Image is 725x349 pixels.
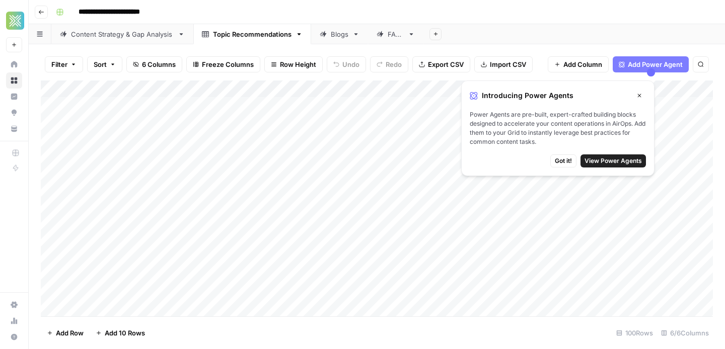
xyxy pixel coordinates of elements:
button: View Power Agents [581,154,646,167]
a: Insights [6,89,22,105]
a: Usage [6,313,22,329]
span: Power Agents are pre-built, expert-crafted building blocks designed to accelerate your content op... [470,110,646,146]
span: Add 10 Rows [105,328,145,338]
span: Undo [342,59,359,69]
a: FAQs [368,24,423,44]
div: FAQs [388,29,404,39]
button: Import CSV [474,56,533,72]
div: 100 Rows [612,325,657,341]
button: Freeze Columns [186,56,260,72]
div: Blogs [331,29,348,39]
button: Redo [370,56,408,72]
span: Redo [386,59,402,69]
a: Home [6,56,22,72]
a: Topic Recommendations [193,24,311,44]
span: Filter [51,59,67,69]
button: Undo [327,56,366,72]
button: Sort [87,56,122,72]
button: Workspace: Xponent21 [6,8,22,33]
div: Introducing Power Agents [470,89,646,102]
span: Add Row [56,328,84,338]
div: Topic Recommendations [213,29,292,39]
span: Row Height [280,59,316,69]
div: 6/6 Columns [657,325,713,341]
a: Settings [6,297,22,313]
button: Add Column [548,56,609,72]
span: Freeze Columns [202,59,254,69]
a: Browse [6,72,22,89]
a: Content Strategy & Gap Analysis [51,24,193,44]
a: Opportunities [6,105,22,121]
span: Sort [94,59,107,69]
span: Import CSV [490,59,526,69]
button: Row Height [264,56,323,72]
button: Got it! [550,154,576,167]
button: Export CSV [412,56,470,72]
span: Export CSV [428,59,464,69]
a: Blogs [311,24,368,44]
button: Help + Support [6,329,22,345]
button: Filter [45,56,83,72]
button: 6 Columns [126,56,182,72]
button: Add Row [41,325,90,341]
span: Add Power Agent [628,59,683,69]
span: Got it! [555,156,572,165]
button: Add 10 Rows [90,325,151,341]
div: Content Strategy & Gap Analysis [71,29,174,39]
button: Add Power Agent [613,56,689,72]
a: Your Data [6,121,22,137]
span: 6 Columns [142,59,176,69]
img: Xponent21 Logo [6,12,24,30]
span: Add Column [563,59,602,69]
span: View Power Agents [585,156,642,165]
